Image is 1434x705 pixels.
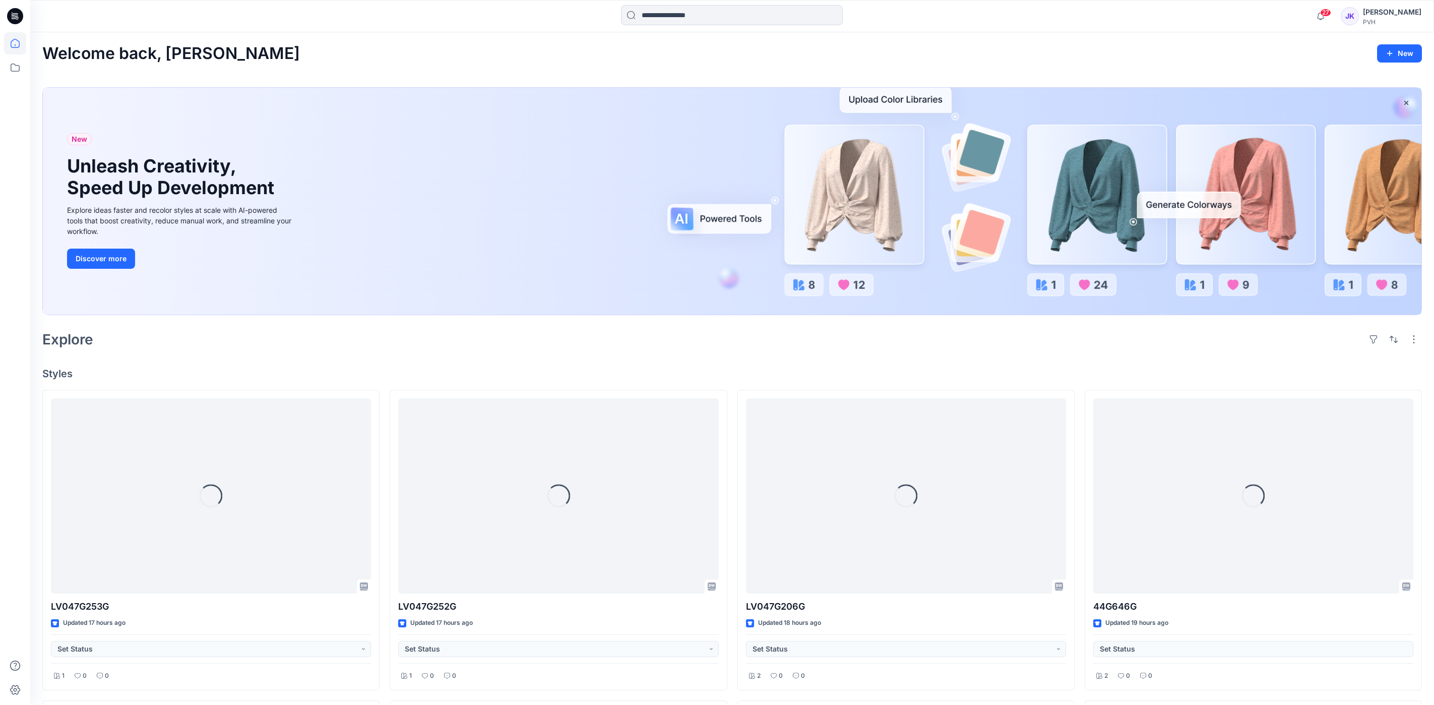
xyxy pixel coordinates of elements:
[67,249,135,269] button: Discover more
[1105,618,1168,628] p: Updated 19 hours ago
[42,331,93,347] h2: Explore
[1377,44,1422,63] button: New
[410,618,473,628] p: Updated 17 hours ago
[1126,671,1130,681] p: 0
[430,671,434,681] p: 0
[67,249,294,269] a: Discover more
[757,671,761,681] p: 2
[1363,6,1421,18] div: [PERSON_NAME]
[1148,671,1152,681] p: 0
[801,671,805,681] p: 0
[779,671,783,681] p: 0
[1363,18,1421,26] div: PVH
[72,133,87,145] span: New
[63,618,126,628] p: Updated 17 hours ago
[67,155,279,199] h1: Unleash Creativity, Speed Up Development
[398,600,718,614] p: LV047G252G
[83,671,87,681] p: 0
[51,600,371,614] p: LV047G253G
[1341,7,1359,25] div: JK
[1104,671,1108,681] p: 2
[1093,600,1413,614] p: 44G646G
[452,671,456,681] p: 0
[1320,9,1331,17] span: 27
[67,205,294,237] div: Explore ideas faster and recolor styles at scale with AI-powered tools that boost creativity, red...
[746,600,1066,614] p: LV047G206G
[42,368,1422,380] h4: Styles
[409,671,412,681] p: 1
[42,44,300,63] h2: Welcome back, [PERSON_NAME]
[758,618,821,628] p: Updated 18 hours ago
[105,671,109,681] p: 0
[62,671,65,681] p: 1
